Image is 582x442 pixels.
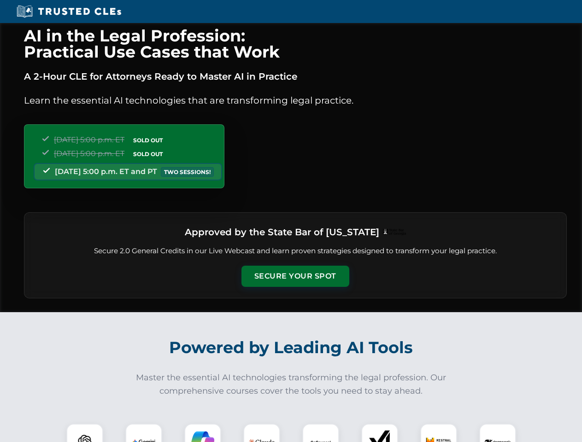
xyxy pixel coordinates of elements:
[54,135,124,144] span: [DATE] 5:00 p.m. ET
[130,371,453,398] p: Master the essential AI technologies transforming the legal profession. Our comprehensive courses...
[35,246,555,256] p: Secure 2.0 General Credits in our Live Webcast and learn proven strategies designed to transform ...
[130,149,166,159] span: SOLD OUT
[36,331,547,364] h2: Powered by Leading AI Tools
[54,149,124,158] span: [DATE] 5:00 p.m. ET
[14,5,124,18] img: Trusted CLEs
[24,69,567,84] p: A 2-Hour CLE for Attorneys Ready to Master AI in Practice
[185,224,379,240] h3: Approved by the State Bar of [US_STATE]
[24,93,567,108] p: Learn the essential AI technologies that are transforming legal practice.
[24,28,567,60] h1: AI in the Legal Profession: Practical Use Cases that Work
[383,229,406,235] img: Logo
[241,266,349,287] button: Secure Your Spot
[130,135,166,145] span: SOLD OUT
